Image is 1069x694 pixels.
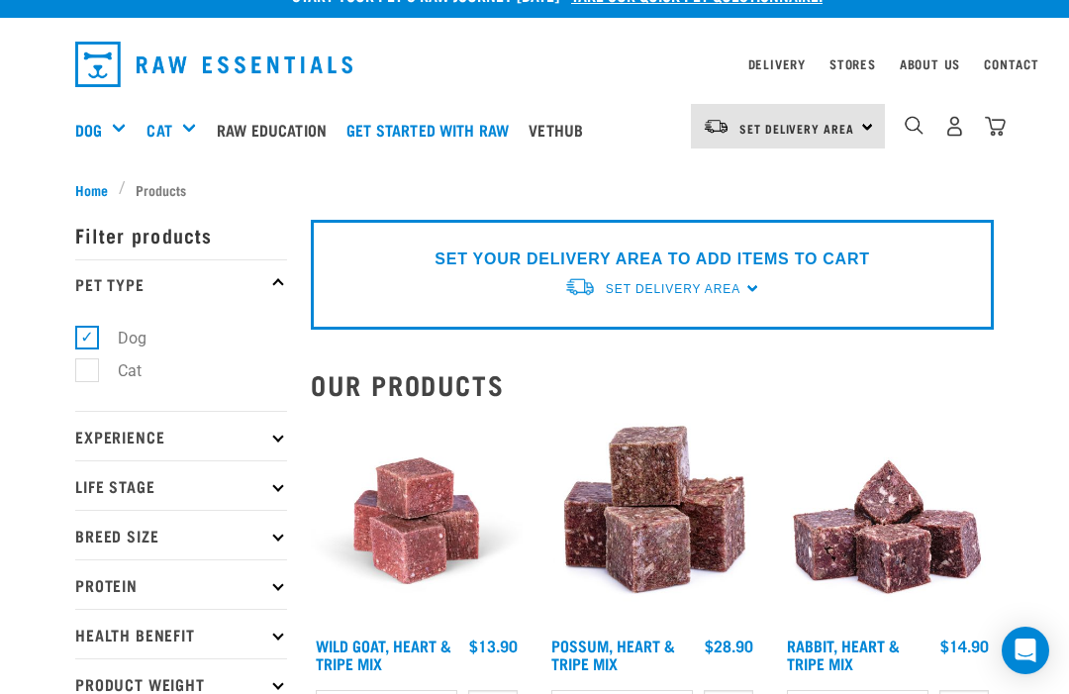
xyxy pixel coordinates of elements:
label: Cat [86,358,149,383]
label: Dog [86,326,154,350]
p: Filter products [75,210,287,259]
div: $14.90 [940,637,989,654]
a: About Us [900,60,960,67]
span: Set Delivery Area [606,282,740,296]
div: $28.90 [705,637,753,654]
img: home-icon-1@2x.png [905,116,923,135]
div: Open Intercom Messenger [1002,627,1049,674]
a: Delivery [748,60,806,67]
a: Stores [829,60,876,67]
span: Set Delivery Area [739,125,854,132]
a: Rabbit, Heart & Tripe Mix [787,641,900,667]
h2: Our Products [311,369,994,400]
img: Goat Heart Tripe 8451 [311,415,523,627]
a: Home [75,179,119,200]
p: Protein [75,559,287,609]
a: Possum, Heart & Tripe Mix [551,641,675,667]
img: 1175 Rabbit Heart Tripe Mix 01 [782,415,994,627]
a: Dog [75,118,102,142]
p: Experience [75,411,287,460]
img: 1067 Possum Heart Tripe Mix 01 [546,415,758,627]
img: van-moving.png [564,276,596,297]
a: Get started with Raw [341,90,524,169]
p: Life Stage [75,460,287,510]
a: Cat [146,118,171,142]
img: user.png [944,116,965,137]
img: home-icon@2x.png [985,116,1006,137]
p: SET YOUR DELIVERY AREA TO ADD ITEMS TO CART [435,248,869,271]
nav: dropdown navigation [59,34,1010,95]
span: Home [75,179,108,200]
a: Raw Education [212,90,341,169]
a: Contact [984,60,1039,67]
img: van-moving.png [703,118,729,136]
p: Health Benefit [75,609,287,658]
img: Raw Essentials Logo [75,42,352,87]
div: $13.90 [469,637,518,654]
a: Wild Goat, Heart & Tripe Mix [316,641,451,667]
a: Vethub [524,90,598,169]
p: Pet Type [75,259,287,309]
nav: breadcrumbs [75,179,994,200]
p: Breed Size [75,510,287,559]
